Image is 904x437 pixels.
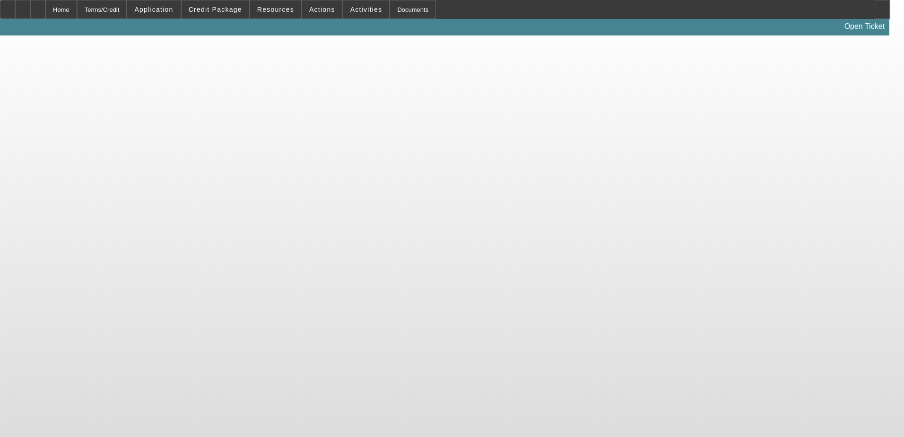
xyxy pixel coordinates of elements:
span: Credit Package [189,6,242,13]
a: Open Ticket [841,18,888,35]
button: Actions [302,0,342,18]
button: Application [127,0,180,18]
span: Application [134,6,173,13]
span: Activities [350,6,382,13]
button: Resources [250,0,301,18]
button: Credit Package [182,0,249,18]
span: Actions [309,6,335,13]
button: Activities [343,0,390,18]
span: Resources [257,6,294,13]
